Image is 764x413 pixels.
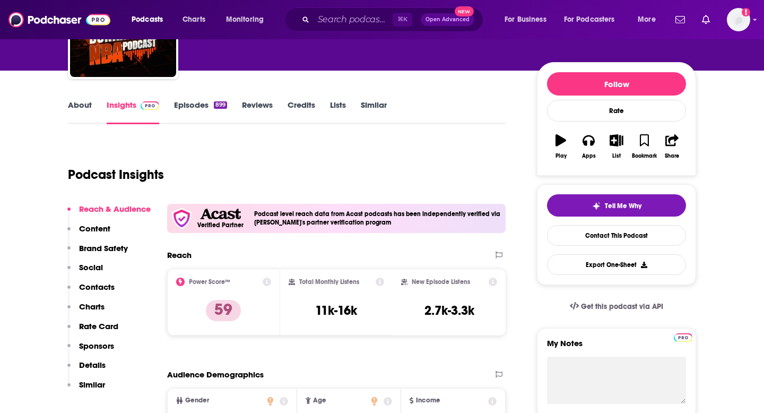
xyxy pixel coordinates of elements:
button: Content [67,223,110,243]
a: Similar [361,100,387,124]
span: Age [313,397,326,404]
span: Gender [185,397,209,404]
p: Social [79,262,103,272]
span: Income [416,397,440,404]
input: Search podcasts, credits, & more... [314,11,393,28]
img: Podchaser Pro [141,101,159,110]
p: Rate Card [79,321,118,331]
button: Details [67,360,106,380]
a: Contact This Podcast [547,225,686,246]
button: open menu [630,11,669,28]
h3: 11k-16k [315,303,357,319]
h2: New Episode Listens [412,278,470,286]
h2: Total Monthly Listens [299,278,359,286]
div: Share [665,153,679,159]
span: For Podcasters [564,12,615,27]
div: List [612,153,621,159]
p: 59 [206,300,241,321]
div: Bookmark [632,153,657,159]
a: Lists [330,100,346,124]
a: About [68,100,92,124]
p: Charts [79,302,105,312]
label: My Notes [547,338,686,357]
span: Open Advanced [426,17,470,22]
div: Apps [582,153,596,159]
a: Show notifications dropdown [671,11,689,29]
button: Social [67,262,103,282]
h4: Podcast level reach data from Acast podcasts has been independently verified via [PERSON_NAME]'s ... [254,210,501,226]
img: Podchaser - Follow, Share and Rate Podcasts [8,10,110,30]
button: Rate Card [67,321,118,341]
p: Brand Safety [79,243,128,253]
span: Get this podcast via API [581,302,663,311]
img: Podchaser Pro [674,333,692,342]
img: verfied icon [171,208,192,229]
h2: Power Score™ [189,278,230,286]
h1: Podcast Insights [68,167,164,183]
button: Apps [575,127,602,166]
button: Show profile menu [727,8,750,31]
a: InsightsPodchaser Pro [107,100,159,124]
button: Open AdvancedNew [421,13,474,26]
p: Sponsors [79,341,114,351]
img: User Profile [727,8,750,31]
button: open menu [557,11,630,28]
a: Show notifications dropdown [698,11,714,29]
span: Logged in as NicolaLynch [727,8,750,31]
button: Charts [67,302,105,321]
a: Reviews [242,100,273,124]
span: ⌘ K [393,13,412,27]
button: Contacts [67,282,115,302]
button: open menu [219,11,277,28]
button: Brand Safety [67,243,128,263]
div: Search podcasts, credits, & more... [294,7,493,32]
span: New [455,6,474,16]
div: Play [555,153,567,159]
a: Get this podcast via API [561,294,672,320]
span: Monitoring [226,12,264,27]
h2: Audience Demographics [167,369,264,380]
button: Bookmark [630,127,658,166]
a: Pro website [674,332,692,342]
span: Podcasts [132,12,163,27]
h3: 2.7k-3.3k [424,303,474,319]
img: Acast [200,209,240,220]
h2: Reach [167,250,192,260]
a: Charts [176,11,212,28]
button: List [603,127,630,166]
p: Details [79,360,106,370]
button: Sponsors [67,341,114,360]
button: Play [547,127,575,166]
div: 899 [214,101,227,109]
p: Content [79,223,110,234]
p: Reach & Audience [79,204,151,214]
a: Episodes899 [174,100,227,124]
button: Share [658,127,686,166]
span: Tell Me Why [605,202,641,210]
div: Rate [547,100,686,122]
button: tell me why sparkleTell Me Why [547,194,686,217]
span: For Business [505,12,546,27]
p: Similar [79,380,105,390]
button: Export One-Sheet [547,254,686,275]
span: Charts [183,12,205,27]
button: Reach & Audience [67,204,151,223]
svg: Add a profile image [742,8,750,16]
h5: Verified Partner [197,222,244,228]
a: Credits [288,100,315,124]
button: open menu [497,11,560,28]
button: open menu [124,11,177,28]
span: More [638,12,656,27]
p: Contacts [79,282,115,292]
button: Similar [67,380,105,399]
button: Follow [547,72,686,96]
img: tell me why sparkle [592,202,601,210]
